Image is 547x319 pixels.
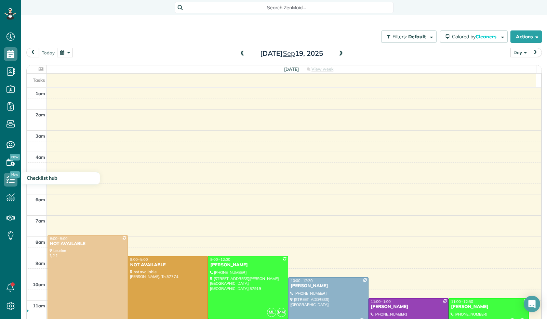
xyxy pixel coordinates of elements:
span: Checklist hub [27,175,57,181]
span: 1am [36,91,45,96]
button: Actions [510,30,542,43]
span: 6am [36,197,45,202]
span: 3am [36,133,45,139]
span: New [10,171,20,178]
a: Filters: Default [378,30,437,43]
button: next [529,48,542,57]
span: 9:00 - 5:00 [130,257,148,262]
button: today [39,48,58,57]
span: 8am [36,239,45,245]
span: Tasks [33,77,45,83]
span: 11:00 - 12:30 [451,299,473,304]
span: 11:00 - 1:00 [371,299,391,304]
span: Sep [283,49,295,58]
span: View week [311,66,333,72]
span: 9am [36,260,45,266]
span: 2am [36,112,45,117]
span: 7am [36,218,45,224]
div: NOT AVAILABLE [50,241,126,247]
span: 9:00 - 12:00 [210,257,230,262]
span: ML [267,308,276,317]
div: NOT AVAILABLE [130,262,206,268]
span: Default [408,34,426,40]
span: Filters: [392,34,407,40]
span: New [10,154,20,161]
span: 11am [33,303,45,308]
div: [PERSON_NAME] [210,262,286,268]
button: Colored byCleaners [440,30,508,43]
div: [PERSON_NAME] [371,304,447,310]
span: 10:00 - 12:30 [291,278,313,283]
h2: [DATE] 19, 2025 [249,50,334,57]
button: prev [26,48,39,57]
span: 4am [36,154,45,160]
span: MM [277,308,286,317]
span: Cleaners [476,34,497,40]
div: Open Intercom Messenger [524,296,540,312]
div: [PERSON_NAME] [451,304,527,310]
span: Colored by [452,34,499,40]
span: 10am [33,282,45,287]
button: Filters: Default [381,30,437,43]
span: 8:00 - 5:00 [50,236,68,241]
button: Day [510,48,530,57]
div: [PERSON_NAME] [290,283,366,289]
span: [DATE] [284,66,299,72]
